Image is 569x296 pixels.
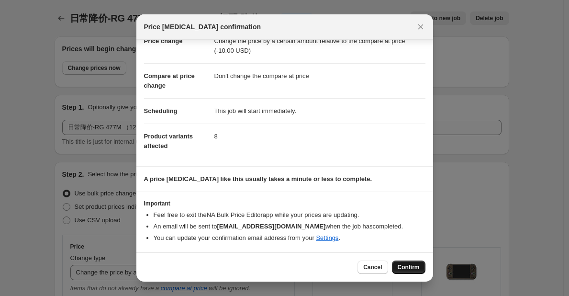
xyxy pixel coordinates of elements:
button: Confirm [392,261,425,274]
span: Price change [144,37,183,45]
span: Price [MEDICAL_DATA] confirmation [144,22,261,32]
li: Feel free to exit the NA Bulk Price Editor app while your prices are updating. [154,210,425,220]
span: Confirm [398,263,420,271]
span: Scheduling [144,107,178,114]
dd: Don't change the compare at price [214,63,425,89]
li: An email will be sent to when the job has completed . [154,222,425,231]
b: [EMAIL_ADDRESS][DOMAIN_NAME] [217,223,325,230]
span: Cancel [363,263,382,271]
dd: Change the price by a certain amount relative to the compare at price (-10.00 USD) [214,29,425,63]
button: Close [414,20,427,34]
b: A price [MEDICAL_DATA] like this usually takes a minute or less to complete. [144,175,372,182]
button: Cancel [357,261,388,274]
span: Compare at price change [144,72,195,89]
dd: 8 [214,124,425,149]
span: Product variants affected [144,133,193,149]
dd: This job will start immediately. [214,98,425,124]
li: You can update your confirmation email address from your . [154,233,425,243]
h3: Important [144,200,425,207]
a: Settings [316,234,338,241]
